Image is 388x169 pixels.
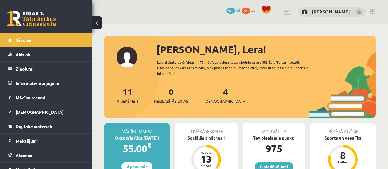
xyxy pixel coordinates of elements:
[8,148,84,162] a: Atzīmes
[175,123,237,135] div: Tuvākā ieskaite
[302,9,308,15] img: Lera Panteviča
[204,98,247,104] span: [DEMOGRAPHIC_DATA]
[16,95,45,100] span: Mācību resursi
[104,123,170,135] div: Mācību maksa
[16,134,84,148] legend: Maksājumi
[310,135,376,141] div: Sports un veselība
[8,33,84,47] a: Sākums
[157,60,320,76] div: Laipni lūgts savā Rīgas 1. Tālmācības vidusskolas skolnieka profilā. Šeit Tu vari redzēt tuvojošo...
[236,8,241,13] span: mP
[8,105,84,119] a: [DEMOGRAPHIC_DATA]
[104,135,170,141] div: Oktobris (līdz [DATE])
[312,9,350,15] a: [PERSON_NAME]
[175,135,237,141] div: Sociālās zinātnes I
[243,123,305,135] div: Motivācija
[243,141,305,156] div: 975
[16,152,32,158] span: Atzīmes
[8,62,84,76] a: Ziņojumi
[334,160,352,164] div: balles
[310,123,376,135] div: Pēdējā atzīme
[8,76,84,90] a: Informatīvie ziņojumi
[334,150,352,160] div: 8
[243,135,305,141] div: Tev pieejamie punkti
[8,47,84,61] a: Aktuāli
[226,8,235,14] span: 975
[226,8,241,13] a: 975 mP
[8,90,84,105] a: Mācību resursi
[147,140,151,149] span: €
[197,154,215,164] div: 13
[16,109,64,115] span: [DEMOGRAPHIC_DATA]
[197,150,215,154] div: Atlicis
[242,8,258,13] a: 227 xp
[8,119,84,133] a: Digitālie materiāli
[8,134,84,148] a: Maksājumi
[104,141,170,156] div: 55.00
[242,8,250,14] span: 227
[204,86,247,104] a: 4[DEMOGRAPHIC_DATA]
[7,11,56,26] a: Rīgas 1. Tālmācības vidusskola
[251,8,255,13] span: xp
[156,42,376,57] div: [PERSON_NAME], Lera!
[16,76,84,90] legend: Informatīvie ziņojumi
[154,98,188,104] span: Neizlasītās ziņas
[16,37,31,43] span: Sākums
[197,164,215,167] div: dienas
[154,86,188,104] a: 0Neizlasītās ziņas
[16,62,84,76] legend: Ziņojumi
[16,52,30,57] span: Aktuāli
[117,98,138,104] span: Priekšmeti
[117,86,138,104] a: 11Priekšmeti
[16,124,52,129] span: Digitālie materiāli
